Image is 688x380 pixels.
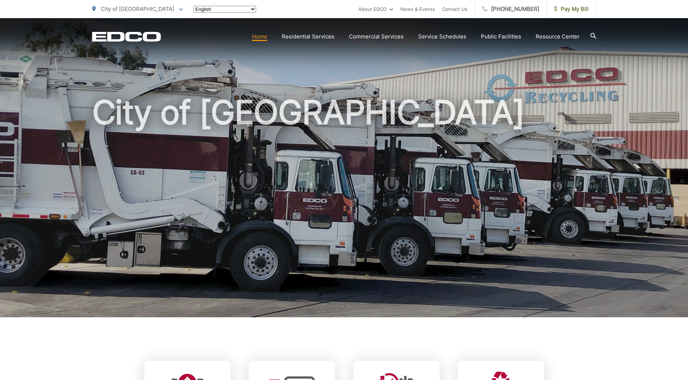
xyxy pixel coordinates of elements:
a: Commercial Services [349,32,404,41]
span: City of [GEOGRAPHIC_DATA] [101,5,174,12]
a: Contact Us [442,5,467,13]
a: EDCD logo. Return to the homepage. [92,32,161,42]
h1: City of [GEOGRAPHIC_DATA] [92,94,596,324]
a: Service Schedules [418,32,466,41]
span: Pay My Bill [554,5,589,13]
a: About EDCO [358,5,393,13]
a: Residential Services [282,32,334,41]
a: Home [252,32,267,41]
a: Resource Center [536,32,580,41]
select: Select a language [194,6,256,13]
a: News & Events [400,5,435,13]
a: Public Facilities [481,32,521,41]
